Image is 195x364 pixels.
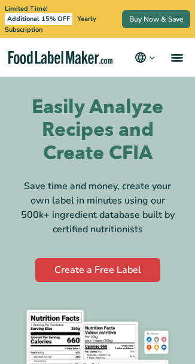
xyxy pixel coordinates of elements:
a: menu [157,38,195,77]
a: Buy Now & Save [122,10,190,28]
a: Create a Free Label [35,258,160,282]
span: Yearly Subscription [5,14,96,34]
h1: Easily Analyze Recipes and Create CFIA [19,96,176,165]
a: Food Label Maker homepage [8,51,113,65]
span: Additional 15% OFF [5,13,72,25]
span: Limited Time! [5,4,48,13]
button: Change language [133,50,157,65]
div: Save time and money, create your own label in minutes using our 500k+ ingredient database built b... [19,179,176,236]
